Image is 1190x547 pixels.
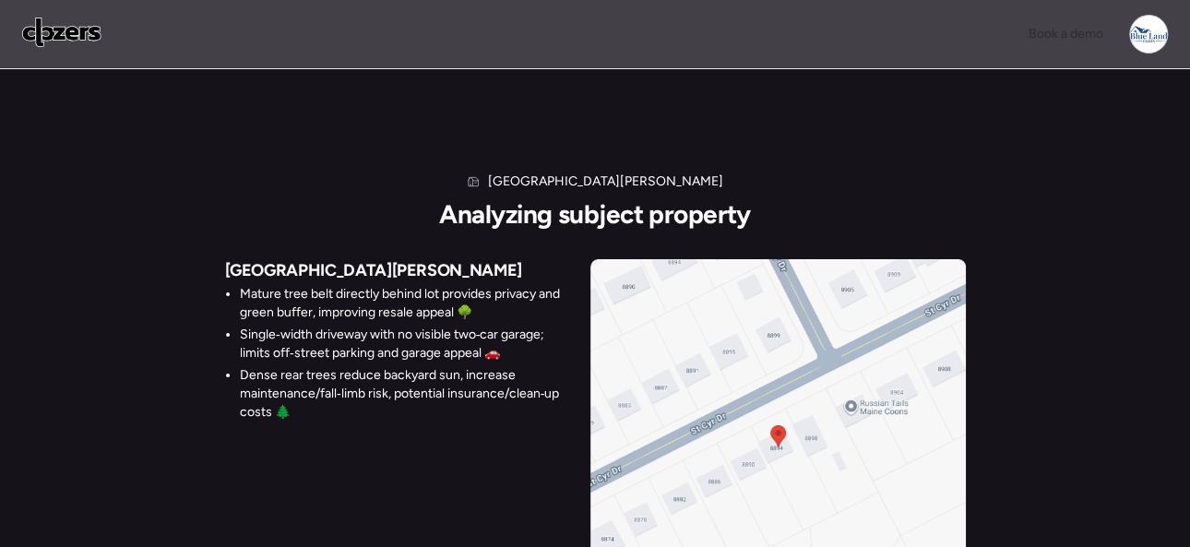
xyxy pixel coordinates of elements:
[240,285,576,322] li: Mature tree belt directly behind lot provides privacy and green buffer, improving resale appeal 🌳
[225,259,522,281] span: [GEOGRAPHIC_DATA][PERSON_NAME]
[22,18,101,47] img: Logo
[487,172,722,191] h1: [GEOGRAPHIC_DATA][PERSON_NAME]
[1029,26,1103,42] span: Book a demo
[439,198,750,230] h2: Analyzing subject property
[240,366,576,422] li: Dense rear trees reduce backyard sun, increase maintenance/fall‑limb risk, potential insurance/cl...
[240,326,576,363] li: Single‑width driveway with no visible two‑car garage; limits off‑street parking and garage appeal 🚗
